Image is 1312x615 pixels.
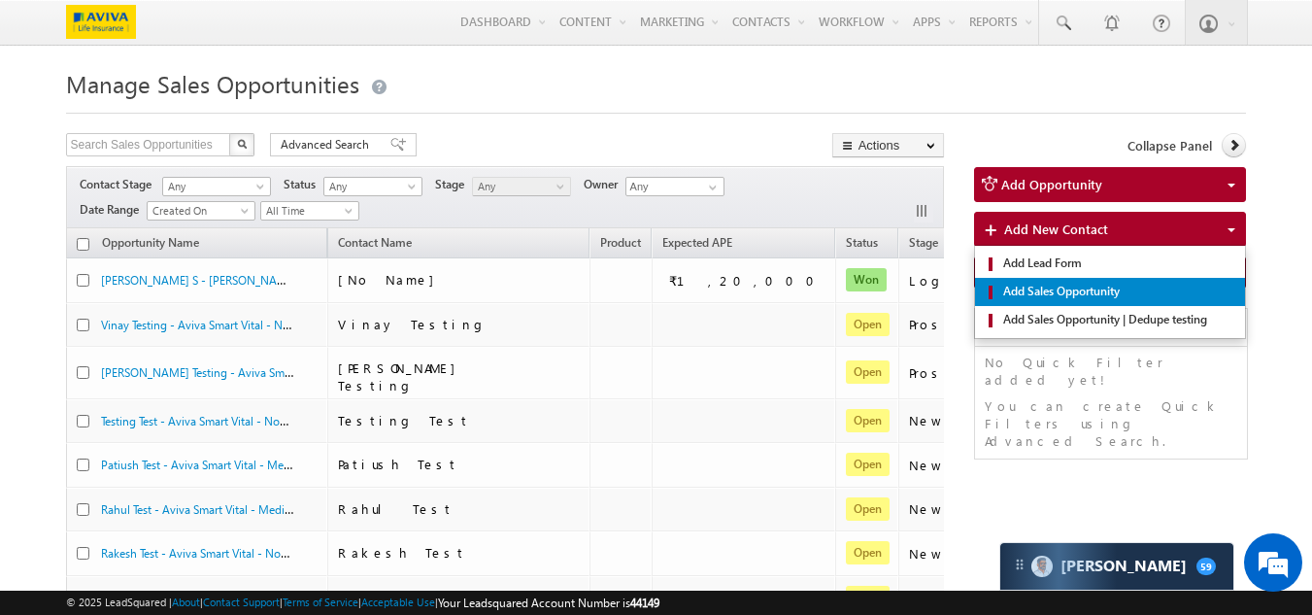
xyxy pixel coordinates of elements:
[148,202,249,220] span: Created On
[985,397,1238,450] p: You can create Quick Filters using Advanced Search.
[846,313,890,336] span: Open
[846,268,887,291] span: Won
[909,316,1103,333] div: Prospecting
[899,232,948,257] a: Stage
[669,272,826,290] div: ₹1,20,000
[66,594,659,612] span: © 2025 LeadSquared | | | | |
[584,176,625,193] span: Owner
[338,544,466,561] span: Rakesh Test
[1004,221,1108,237] span: Add New Contact
[338,271,444,288] span: [No Name]
[101,363,375,380] a: [PERSON_NAME] Testing - Aviva Smart Vital - Medical
[846,453,890,476] span: Open
[832,133,944,157] button: Actions
[909,589,1103,606] div: New
[473,178,565,195] span: Any
[162,177,271,196] a: Any
[80,201,147,219] span: Date Range
[338,316,487,332] span: Vinay Testing
[338,359,465,393] span: [PERSON_NAME] Testing
[1001,176,1102,192] span: Add Opportunity
[909,412,1103,429] div: New
[630,596,659,610] span: 44149
[998,283,1237,300] span: Add Sales Opportunity
[101,500,299,517] a: Rahul Test - Aviva Smart Vital - Medical
[260,201,359,221] a: All Time
[998,311,1237,328] span: Add Sales Opportunity | Dedupe testing
[975,306,1246,334] a: Add Sales Opportunity | Dedupe testing
[909,235,938,250] span: Stage
[237,139,247,149] img: Search
[80,176,159,193] span: Contact Stage
[101,544,331,561] a: Rakesh Test - Aviva Smart Vital - Non Medical
[846,541,890,564] span: Open
[324,178,417,195] span: Any
[101,316,340,332] a: Vinay Testing - Aviva Smart Vital - Non Medical
[435,176,472,193] span: Stage
[472,177,571,196] a: Any
[66,68,359,99] span: Manage Sales Opportunities
[338,412,470,428] span: Testing Test
[998,255,1237,272] span: Add Lead Form
[846,497,890,521] span: Open
[328,232,421,257] span: Contact Name
[323,177,422,196] a: Any
[625,177,724,196] input: Type to Search
[172,596,200,608] a: About
[909,272,1103,290] div: Login Successful
[985,354,1238,389] p: No Quick Filter added yet!
[147,201,255,221] a: Created On
[203,596,280,608] a: Contact Support
[338,589,452,605] span: Vinay Test
[101,271,321,288] a: [PERSON_NAME] S - [PERSON_NAME] Plus
[361,596,435,608] a: Acceptable Use
[909,545,1103,563] div: New
[999,542,1234,591] div: carter-dragCarter[PERSON_NAME]59
[101,456,308,472] a: Patiush Test - Aviva Smart Vital - Medical
[338,500,454,517] span: Rahul Test
[1196,558,1216,575] span: 59
[600,235,641,250] span: Product
[438,596,659,610] span: Your Leadsquared Account Number is
[92,232,209,257] a: Opportunity Name
[66,5,136,39] img: Custom Logo
[975,250,1246,278] a: Add Lead Form
[836,232,888,257] a: Status
[846,586,890,609] span: Open
[975,278,1246,306] a: Add Sales Opportunity
[163,178,264,195] span: Any
[909,457,1103,474] div: New
[1127,137,1212,154] span: Collapse Panel
[338,456,458,472] span: Patiush Test
[909,500,1103,518] div: New
[653,232,742,257] a: Expected APE
[283,596,358,608] a: Terms of Service
[77,238,89,251] input: Check all records
[846,409,890,432] span: Open
[101,412,330,428] a: Testing Test - Aviva Smart Vital - Non Medical
[281,136,375,154] span: Advanced Search
[1012,557,1027,572] img: carter-drag
[261,202,353,220] span: All Time
[284,176,323,193] span: Status
[846,360,890,384] span: Open
[102,235,199,250] span: Opportunity Name
[662,235,732,250] span: Expected APE
[698,178,723,197] a: Show All Items
[909,364,1103,382] div: Prospecting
